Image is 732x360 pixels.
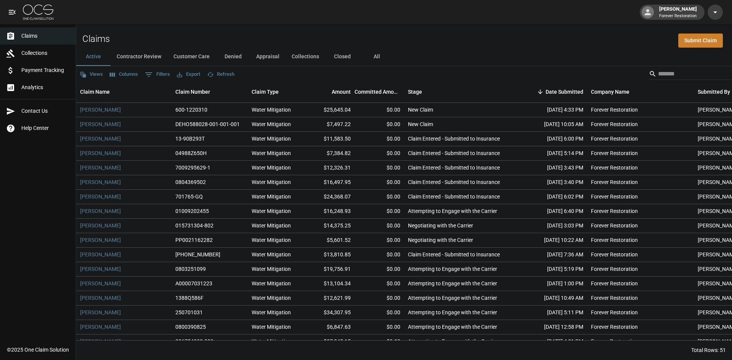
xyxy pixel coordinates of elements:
[587,81,694,102] div: Company Name
[518,291,587,306] div: [DATE] 10:49 AM
[175,280,212,287] div: A00007031223
[305,233,355,248] div: $5,601.52
[78,69,105,80] button: Views
[175,120,240,128] div: DEHO588028-001-001-001
[21,49,70,57] span: Collections
[591,164,638,171] div: Forever Restoration
[80,265,121,273] a: [PERSON_NAME]
[591,222,638,229] div: Forever Restoration
[408,193,500,200] div: Claim Entered - Submitted to Insurance
[518,277,587,291] div: [DATE] 1:00 PM
[332,81,351,102] div: Amount
[408,280,497,287] div: Attempting to Engage with the Carrier
[252,178,291,186] div: Water Mitigation
[305,146,355,161] div: $7,384.82
[21,32,70,40] span: Claims
[80,323,121,331] a: [PERSON_NAME]
[305,219,355,233] div: $14,375.25
[175,294,204,302] div: 1388Q586F
[252,193,291,200] div: Water Mitigation
[355,306,404,320] div: $0.00
[175,323,206,331] div: 0800390825
[23,5,53,20] img: ocs-logo-white-transparent.png
[305,306,355,320] div: $34,307.95
[678,34,723,48] a: Submit Claim
[591,338,638,345] div: Forever Restoration
[175,164,210,171] div: 7009295629-1
[252,120,291,128] div: Water Mitigation
[591,294,638,302] div: Forever Restoration
[355,320,404,334] div: $0.00
[404,81,518,102] div: Stage
[111,48,167,66] button: Contractor Review
[659,13,697,19] p: Forever Restoration
[252,236,291,244] div: Water Mitigation
[305,204,355,219] div: $16,248.93
[355,117,404,132] div: $0.00
[21,83,70,91] span: Analytics
[518,117,587,132] div: [DATE] 10:05 AM
[518,190,587,204] div: [DATE] 6:02 PM
[518,233,587,248] div: [DATE] 10:22 AM
[355,81,400,102] div: Committed Amount
[408,178,500,186] div: Claim Entered - Submitted to Insurance
[408,251,500,258] div: Claim Entered - Submitted to Insurance
[80,193,121,200] a: [PERSON_NAME]
[286,48,325,66] button: Collections
[305,132,355,146] div: $11,583.50
[535,86,546,97] button: Sort
[252,265,291,273] div: Water Mitigation
[355,204,404,219] div: $0.00
[305,175,355,190] div: $16,497.95
[325,48,360,66] button: Closed
[76,48,732,66] div: dynamic tabs
[305,117,355,132] div: $7,497.22
[518,103,587,117] div: [DATE] 4:33 PM
[175,207,209,215] div: 01009202455
[591,178,638,186] div: Forever Restoration
[175,265,206,273] div: 0803251099
[80,149,121,157] a: [PERSON_NAME]
[80,294,121,302] a: [PERSON_NAME]
[355,219,404,233] div: $0.00
[305,262,355,277] div: $19,756.91
[518,262,587,277] div: [DATE] 5:19 PM
[360,48,394,66] button: All
[305,248,355,262] div: $13,810.85
[518,81,587,102] div: Date Submitted
[518,175,587,190] div: [DATE] 3:40 PM
[408,207,497,215] div: Attempting to Engage with the Carrier
[408,106,433,114] div: New Claim
[305,277,355,291] div: $13,104.34
[80,309,121,316] a: [PERSON_NAME]
[591,120,638,128] div: Forever Restoration
[175,222,213,229] div: 015731304-802
[248,81,305,102] div: Claim Type
[305,103,355,117] div: $25,645.04
[355,248,404,262] div: $0.00
[518,161,587,175] div: [DATE] 3:43 PM
[649,68,730,82] div: Search
[80,120,121,128] a: [PERSON_NAME]
[80,280,121,287] a: [PERSON_NAME]
[518,146,587,161] div: [DATE] 5:14 PM
[408,164,500,171] div: Claim Entered - Submitted to Insurance
[21,107,70,115] span: Contact Us
[143,69,172,81] button: Show filters
[591,323,638,331] div: Forever Restoration
[408,338,497,345] div: Attempting to Engage with the Carrier
[408,309,497,316] div: Attempting to Engage with the Carrier
[355,190,404,204] div: $0.00
[518,219,587,233] div: [DATE] 3:03 PM
[691,346,726,354] div: Total Rows: 51
[80,106,121,114] a: [PERSON_NAME]
[175,81,210,102] div: Claim Number
[355,277,404,291] div: $0.00
[355,146,404,161] div: $0.00
[518,320,587,334] div: [DATE] 12:58 PM
[591,81,629,102] div: Company Name
[252,309,291,316] div: Water Mitigation
[591,135,638,142] div: Forever Restoration
[591,280,638,287] div: Forever Restoration
[80,222,121,229] a: [PERSON_NAME]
